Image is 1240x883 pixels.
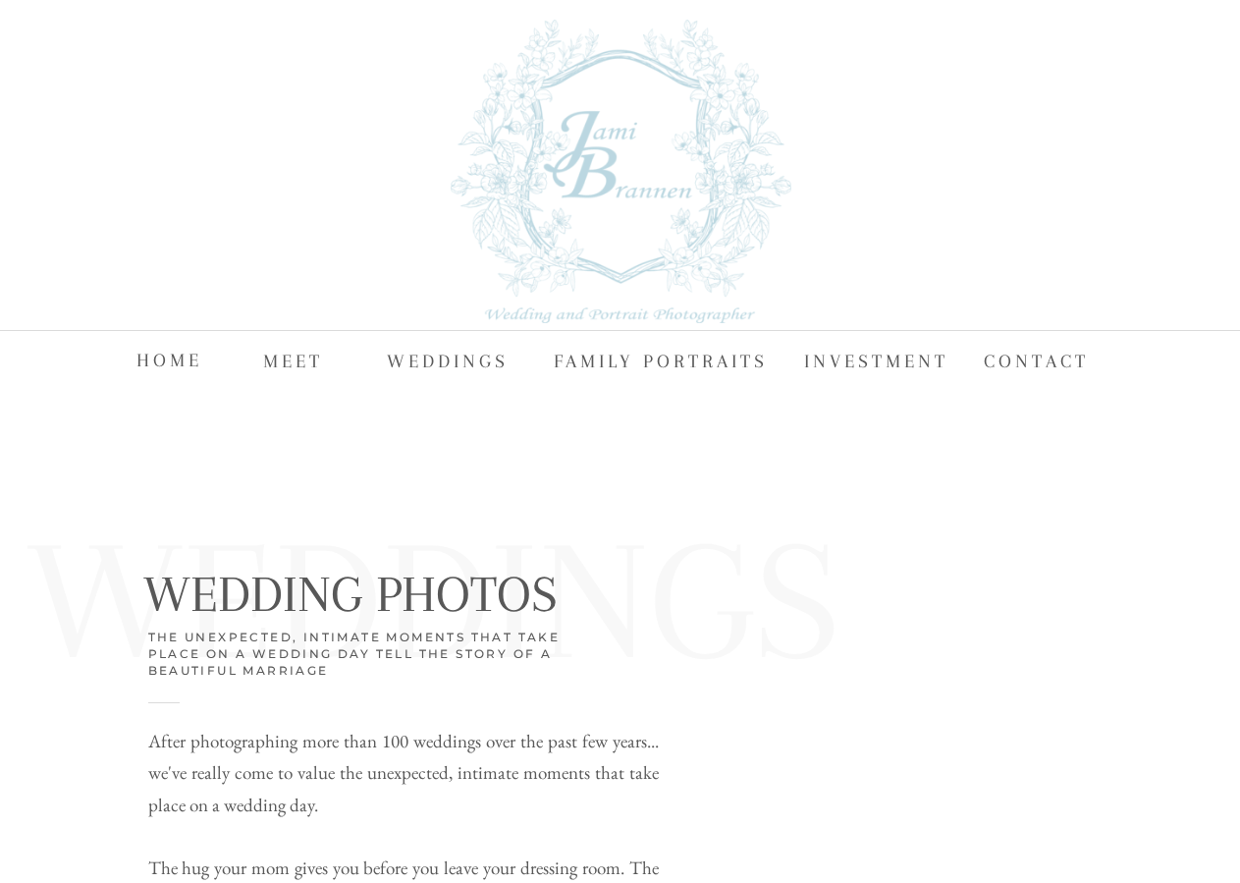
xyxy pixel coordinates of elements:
a: HOME [136,344,202,373]
a: FAMILY PORTRAITS [554,345,775,374]
a: MEET [263,345,326,374]
a: WEDDINGS [387,345,510,374]
a: Investment [804,345,952,374]
a: CONTACT [984,345,1107,374]
h1: Wedding Photos [143,565,646,625]
h3: THE UNEXPECTED, INTIMATE MOMENTS THAT TAKE PLACE ON A WEDDING DAY TELL THE STORY OF A BEAUTIFUL M... [148,630,561,662]
h2: Weddings [27,530,1080,680]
